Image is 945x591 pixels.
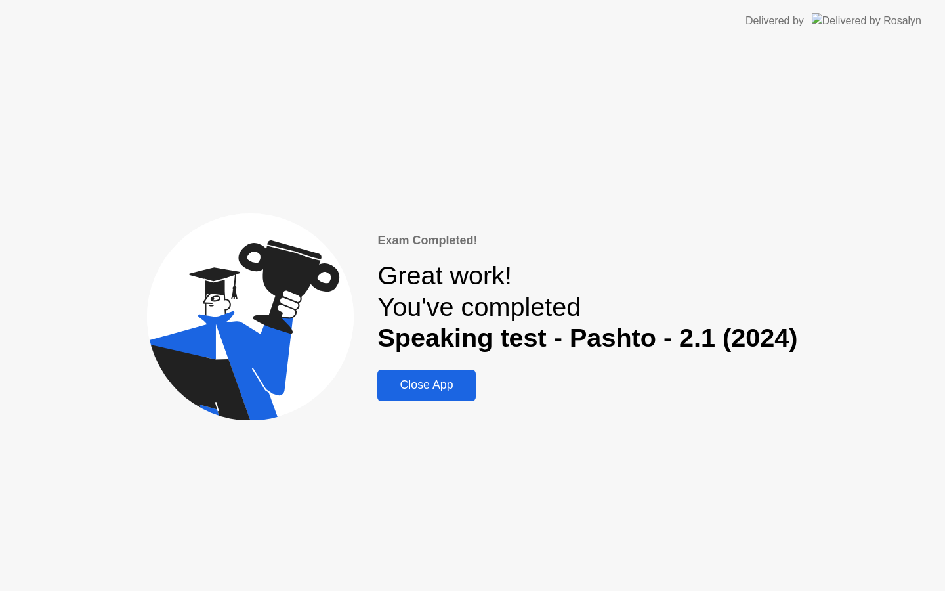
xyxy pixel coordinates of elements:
[377,370,475,401] button: Close App
[745,13,804,29] div: Delivered by
[812,13,921,28] img: Delivered by Rosalyn
[377,232,797,250] div: Exam Completed!
[377,323,797,352] b: Speaking test - Pashto - 2.1 (2024)
[377,260,797,354] div: Great work! You've completed
[381,378,471,392] div: Close App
